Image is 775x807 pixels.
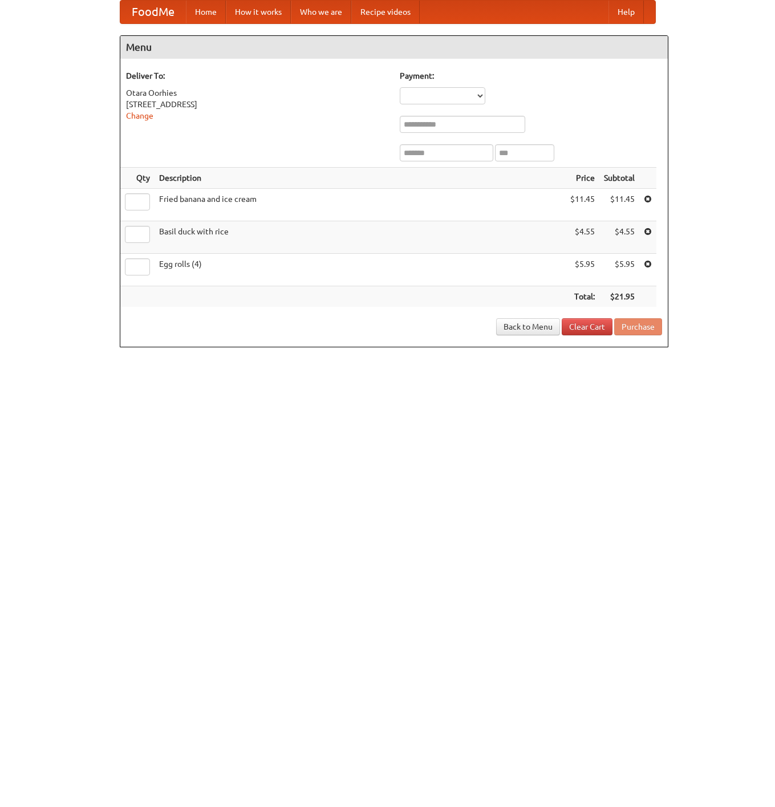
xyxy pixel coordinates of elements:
th: Qty [120,168,155,189]
td: $5.95 [599,254,639,286]
a: Clear Cart [562,318,612,335]
td: $4.55 [566,221,599,254]
td: $11.45 [599,189,639,221]
td: Basil duck with rice [155,221,566,254]
a: How it works [226,1,291,23]
div: Otara Oorhies [126,87,388,99]
th: Total: [566,286,599,307]
a: Back to Menu [496,318,560,335]
h5: Deliver To: [126,70,388,82]
th: $21.95 [599,286,639,307]
td: $11.45 [566,189,599,221]
td: $5.95 [566,254,599,286]
td: Fried banana and ice cream [155,189,566,221]
a: Who we are [291,1,351,23]
a: FoodMe [120,1,186,23]
td: $4.55 [599,221,639,254]
a: Home [186,1,226,23]
div: [STREET_ADDRESS] [126,99,388,110]
h4: Menu [120,36,668,59]
a: Change [126,111,153,120]
td: Egg rolls (4) [155,254,566,286]
th: Description [155,168,566,189]
h5: Payment: [400,70,662,82]
th: Subtotal [599,168,639,189]
a: Recipe videos [351,1,420,23]
a: Help [608,1,644,23]
th: Price [566,168,599,189]
button: Purchase [614,318,662,335]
